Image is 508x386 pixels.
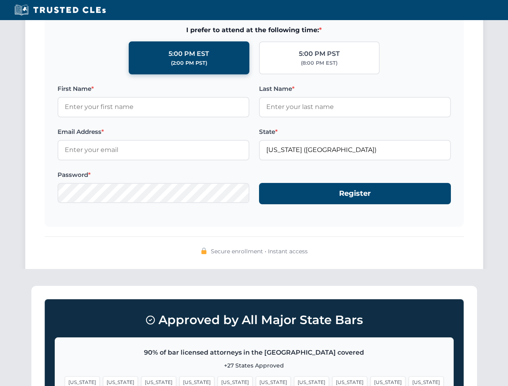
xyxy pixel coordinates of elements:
[58,25,451,35] span: I prefer to attend at the following time:
[58,97,249,117] input: Enter your first name
[171,59,207,67] div: (2:00 PM PST)
[201,248,207,254] img: 🔒
[58,84,249,94] label: First Name
[55,309,454,331] h3: Approved by All Major State Bars
[301,59,337,67] div: (8:00 PM EST)
[259,127,451,137] label: State
[58,140,249,160] input: Enter your email
[58,127,249,137] label: Email Address
[259,140,451,160] input: Florida (FL)
[65,361,444,370] p: +27 States Approved
[58,170,249,180] label: Password
[211,247,308,256] span: Secure enrollment • Instant access
[65,347,444,358] p: 90% of bar licensed attorneys in the [GEOGRAPHIC_DATA] covered
[12,4,108,16] img: Trusted CLEs
[299,49,340,59] div: 5:00 PM PST
[259,183,451,204] button: Register
[259,84,451,94] label: Last Name
[259,97,451,117] input: Enter your last name
[169,49,209,59] div: 5:00 PM EST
